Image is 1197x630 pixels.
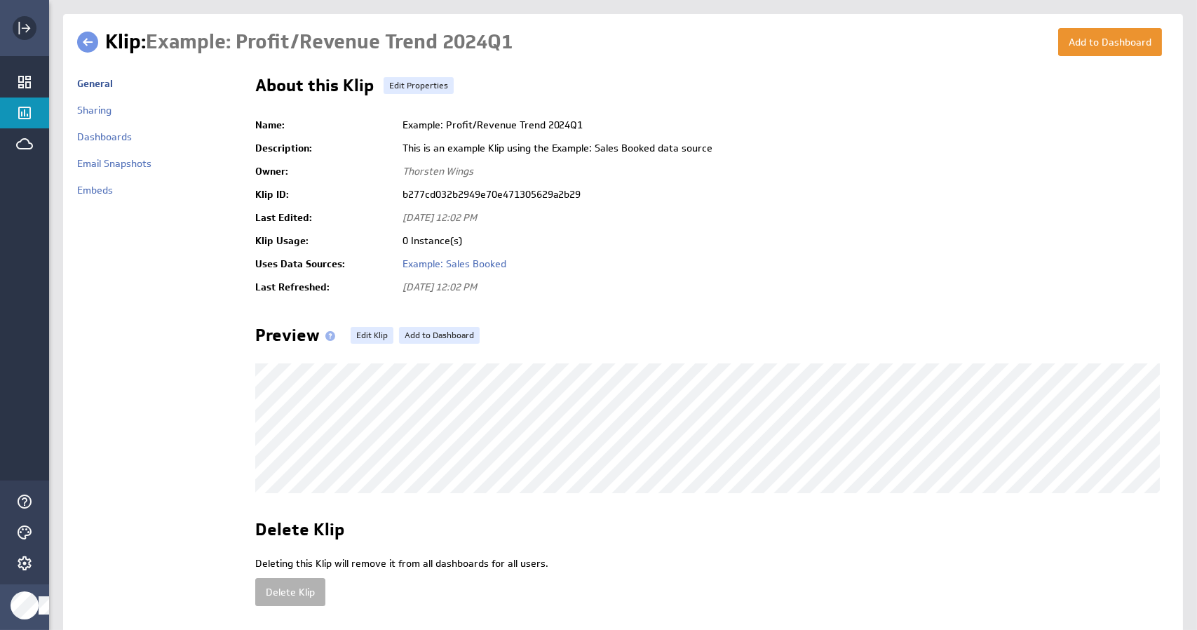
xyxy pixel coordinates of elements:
[395,183,1169,206] td: b277cd032b2949e70e471305629a2b29
[77,130,132,143] a: Dashboards
[395,114,1169,137] td: Example: Profit/Revenue Trend 2024Q1
[255,114,395,137] td: Name:
[16,524,33,541] svg: Themes
[77,104,111,116] a: Sharing
[395,229,1169,253] td: 0 Instance(s)
[403,281,477,293] span: [DATE] 12:02 PM
[255,327,341,349] h2: Preview
[77,184,113,196] a: Embeds
[255,183,395,206] td: Klip ID:
[255,578,325,606] button: Delete Klip
[77,157,151,170] a: Email Snapshots
[255,206,395,229] td: Last Edited:
[13,551,36,575] div: Account and settings
[77,77,113,90] a: General
[1058,28,1162,56] button: Add to Dashboard
[255,557,1169,571] p: Deleting this Klip will remove it from all dashboards for all users.
[403,211,477,224] span: [DATE] 12:02 PM
[105,28,513,56] h1: Klip:
[255,521,344,544] h2: Delete Klip
[384,77,454,94] a: Edit Properties
[255,253,395,276] td: Uses Data Sources:
[255,276,395,299] td: Last Refreshed:
[255,160,395,183] td: Owner:
[13,490,36,514] div: Help
[255,229,395,253] td: Klip Usage:
[146,29,513,55] span: Example: Profit/Revenue Trend 2024Q1
[255,77,374,100] h2: About this Klip
[403,257,506,270] a: Example: Sales Booked
[395,137,1169,160] td: This is an example Klip using the Example: Sales Booked data source
[16,555,33,572] svg: Account and settings
[255,137,395,160] td: Description:
[403,165,473,177] span: Thorsten Wings
[13,16,36,40] div: Expand
[399,327,480,344] a: Add to Dashboard
[13,521,36,544] div: Themes
[351,327,393,344] a: Edit Klip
